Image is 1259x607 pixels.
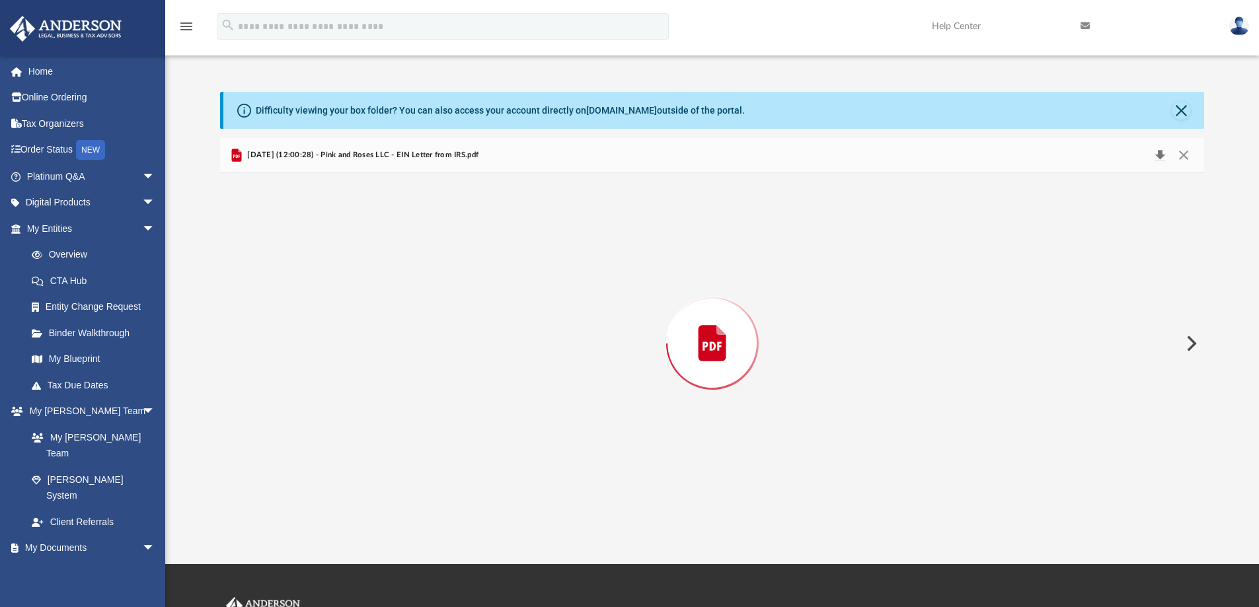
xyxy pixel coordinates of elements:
a: Tax Organizers [9,110,175,137]
span: arrow_drop_down [142,398,169,425]
a: My [PERSON_NAME] Team [19,424,162,466]
a: Order StatusNEW [9,137,175,164]
button: Close [1172,146,1196,164]
a: Binder Walkthrough [19,320,175,346]
a: CTA Hub [19,268,175,294]
button: Next File [1176,325,1205,362]
a: Entity Change Request [19,294,175,320]
a: My Documentsarrow_drop_down [9,535,169,561]
a: My Blueprint [19,346,169,373]
span: [DATE] (12:00:28) - Pink and Roses LLC - EIN Letter from IRS.pdf [245,149,478,161]
img: User Pic [1229,17,1249,36]
span: arrow_drop_down [142,535,169,562]
span: arrow_drop_down [142,215,169,242]
a: Box [19,561,162,587]
div: Preview [220,138,1205,514]
button: Download [1148,146,1172,164]
a: My Entitiesarrow_drop_down [9,215,175,242]
i: search [221,18,235,32]
button: Close [1172,101,1190,120]
div: NEW [76,140,105,160]
a: Overview [19,242,175,268]
a: Home [9,58,175,85]
a: My [PERSON_NAME] Teamarrow_drop_down [9,398,169,425]
a: Platinum Q&Aarrow_drop_down [9,163,175,190]
img: Anderson Advisors Platinum Portal [6,16,126,42]
a: Online Ordering [9,85,175,111]
a: [DOMAIN_NAME] [586,105,657,116]
a: Tax Due Dates [19,372,175,398]
a: menu [178,25,194,34]
a: Client Referrals [19,509,169,535]
span: arrow_drop_down [142,190,169,217]
span: arrow_drop_down [142,163,169,190]
a: Digital Productsarrow_drop_down [9,190,175,216]
div: Difficulty viewing your box folder? You can also access your account directly on outside of the p... [256,104,745,118]
a: [PERSON_NAME] System [19,466,169,509]
i: menu [178,18,194,34]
